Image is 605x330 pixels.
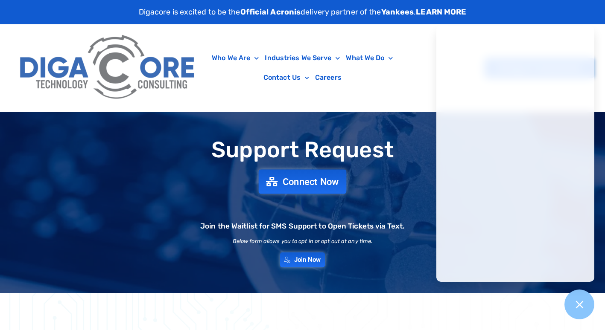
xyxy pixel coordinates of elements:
a: What We Do [343,48,396,68]
a: Careers [312,68,345,87]
a: Who We Are [209,48,262,68]
h2: Join the Waitlist for SMS Support to Open Tickets via Text. [200,223,405,230]
p: Digacore is excited to be the delivery partner of the . [139,6,467,18]
h1: Support Request [8,138,597,162]
span: Join Now [294,257,321,263]
h2: Below form allows you to opt in or opt out at any time. [233,238,373,244]
img: Digacore Logo [15,29,201,107]
a: Industries We Serve [262,48,343,68]
nav: Menu [205,48,400,87]
a: LEARN MORE [416,7,466,17]
a: Connect Now [259,170,347,194]
iframe: Chatgenie Messenger [436,26,594,282]
a: Join Now [280,252,325,267]
strong: Yankees [381,7,414,17]
strong: Official Acronis [240,7,301,17]
a: Contact Us [260,68,312,87]
span: Connect Now [283,177,339,186]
